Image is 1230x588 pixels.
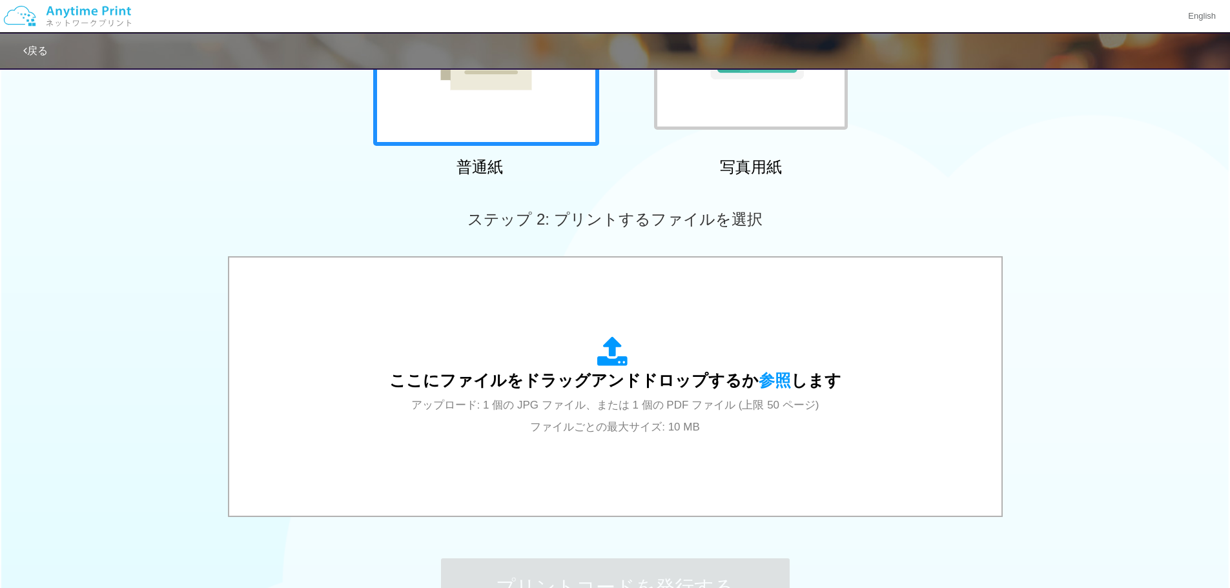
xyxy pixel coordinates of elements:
h2: 写真用紙 [638,159,864,176]
a: 戻る [23,45,48,56]
span: ここにファイルをドラッグアンドドロップするか します [389,371,841,389]
span: アップロード: 1 個の JPG ファイル、または 1 個の PDF ファイル (上限 50 ページ) ファイルごとの最大サイズ: 10 MB [411,399,819,433]
h2: 普通紙 [367,159,593,176]
span: ステップ 2: プリントするファイルを選択 [467,210,762,228]
span: 参照 [759,371,791,389]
